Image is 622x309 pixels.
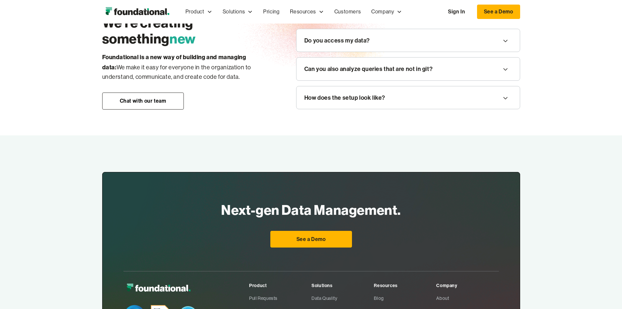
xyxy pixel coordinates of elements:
[477,5,520,19] a: See a Demo
[249,282,311,289] div: Product
[304,36,370,45] div: Do you access my data?
[102,93,184,110] a: Chat with our team
[311,292,374,304] a: Data Quality
[441,5,471,19] a: Sign In
[102,53,246,71] strong: Foundational is a new way of building and managing data:
[304,93,385,103] div: How does the setup look like?
[270,231,352,248] a: See a Demo
[221,200,401,220] h2: Next-gen Data Management.
[436,282,499,289] div: Company
[102,5,172,18] img: Foundational Logo
[504,233,622,309] iframe: Chat Widget
[123,282,194,295] img: Foundational Logo White
[311,282,374,289] div: Solutions
[102,14,270,47] h2: We’re creating something
[223,8,245,16] div: Solutions
[290,8,316,16] div: Resources
[366,1,407,23] div: Company
[371,8,394,16] div: Company
[304,64,433,74] div: Can you also analyze queries that are not in git?
[102,52,270,82] p: We make it easy for everyone in the organization to understand, communicate, and create code for ...
[285,1,329,23] div: Resources
[374,292,436,304] a: Blog
[180,1,217,23] div: Product
[185,8,204,16] div: Product
[217,1,258,23] div: Solutions
[169,30,196,47] span: new
[249,292,311,304] a: Pull Requests
[102,5,172,18] a: home
[329,1,366,23] a: Customers
[374,282,436,289] div: Resources
[258,1,285,23] a: Pricing
[436,292,499,304] a: About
